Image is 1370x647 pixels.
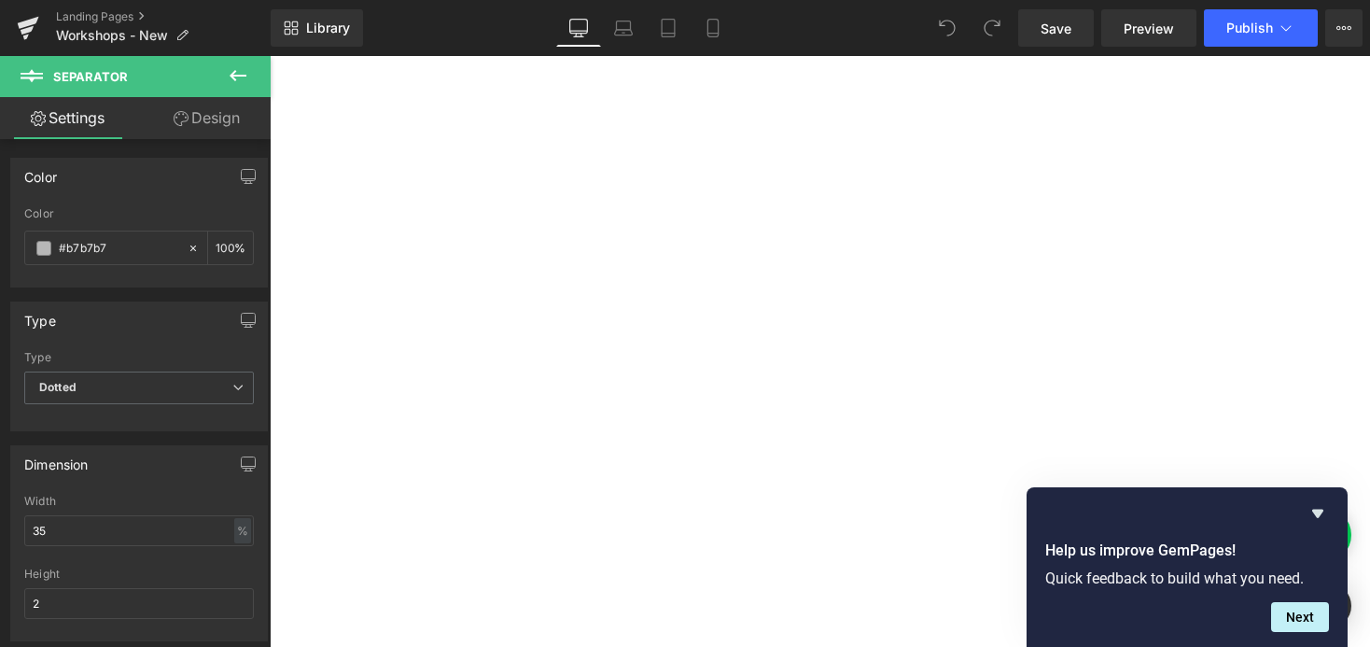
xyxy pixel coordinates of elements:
a: Landing Pages [56,9,271,24]
h2: Help us improve GemPages! [1045,540,1329,562]
div: Dimension [24,446,89,472]
span: Library [306,20,350,36]
a: Tablet [646,9,691,47]
span: Separator [53,69,128,84]
span: Publish [1226,21,1273,35]
p: Quick feedback to build what you need. [1045,570,1329,587]
div: Help us improve GemPages! [1045,502,1329,632]
button: Next question [1271,602,1329,632]
button: Hide survey [1307,502,1329,525]
button: Publish [1204,9,1318,47]
a: Desktop [556,9,601,47]
b: Dotted [39,380,77,394]
a: Mobile [691,9,735,47]
div: Color [24,159,57,185]
button: More [1325,9,1363,47]
button: Undo [929,9,966,47]
input: auto [24,588,254,619]
a: Preview [1101,9,1196,47]
a: Laptop [601,9,646,47]
span: Workshops - New [56,28,168,43]
div: Type [24,302,56,329]
div: Width [24,495,254,508]
button: Redo [973,9,1011,47]
div: Height [24,568,254,581]
div: % [208,232,253,264]
div: % [234,518,251,543]
input: auto [24,515,254,546]
a: Design [139,97,274,139]
div: Color [24,207,254,220]
span: Save [1041,19,1071,38]
input: Color [59,238,178,259]
a: New Library [271,9,363,47]
span: Preview [1124,19,1174,38]
div: Type [24,351,254,364]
